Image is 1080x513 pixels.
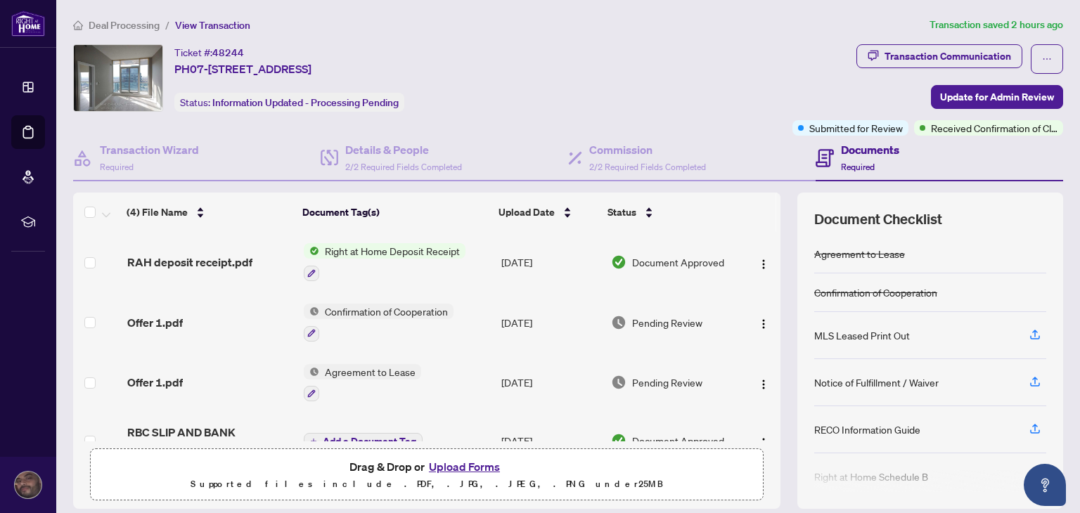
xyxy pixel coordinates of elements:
[931,85,1063,109] button: Update for Admin Review
[632,375,702,390] span: Pending Review
[212,46,244,59] span: 48244
[496,232,605,292] td: [DATE]
[345,141,462,158] h4: Details & People
[856,44,1022,68] button: Transaction Communication
[499,204,555,220] span: Upload Date
[127,424,292,457] span: RBC SLIP AND BANK DRAFT.jpeg
[752,371,775,394] button: Logo
[345,162,462,172] span: 2/2 Required Fields Completed
[127,314,183,331] span: Offer 1.pdf
[165,17,169,33] li: /
[611,375,626,390] img: Document Status
[11,11,45,37] img: logo
[496,413,605,469] td: [DATE]
[758,318,769,330] img: Logo
[611,254,626,270] img: Document Status
[121,193,297,232] th: (4) File Name
[496,353,605,413] td: [DATE]
[15,472,41,498] img: Profile Icon
[212,96,399,109] span: Information Updated - Processing Pending
[425,457,504,476] button: Upload Forms
[496,292,605,353] td: [DATE]
[74,45,162,111] img: IMG-W12278198_1.jpg
[100,162,134,172] span: Required
[127,374,183,391] span: Offer 1.pdf
[304,364,319,379] img: Status Icon
[127,204,188,220] span: (4) File Name
[758,259,769,270] img: Logo
[931,120,1057,136] span: Received Confirmation of Closing
[752,251,775,273] button: Logo
[304,243,319,259] img: Status Icon
[304,304,319,319] img: Status Icon
[174,93,404,112] div: Status:
[602,193,738,232] th: Status
[1042,54,1052,64] span: ellipsis
[611,433,626,448] img: Document Status
[814,246,905,261] div: Agreement to Lease
[814,422,920,437] div: RECO Information Guide
[607,204,636,220] span: Status
[304,431,423,450] button: Add a Document Tag
[174,44,244,60] div: Ticket #:
[611,315,626,330] img: Document Status
[73,20,83,30] span: home
[885,45,1011,67] div: Transaction Communication
[319,243,465,259] span: Right at Home Deposit Receipt
[175,19,250,32] span: View Transaction
[632,315,702,330] span: Pending Review
[758,379,769,390] img: Logo
[814,285,937,300] div: Confirmation of Cooperation
[304,433,423,450] button: Add a Document Tag
[127,254,252,271] span: RAH deposit receipt.pdf
[297,193,493,232] th: Document Tag(s)
[752,429,775,452] button: Logo
[809,120,903,136] span: Submitted for Review
[632,433,724,448] span: Document Approved
[841,141,899,158] h4: Documents
[89,19,160,32] span: Deal Processing
[589,141,706,158] h4: Commission
[349,457,504,476] span: Drag & Drop or
[930,17,1063,33] article: Transaction saved 2 hours ago
[310,438,317,445] span: plus
[91,449,763,501] span: Drag & Drop orUpload FormsSupported files include .PDF, .JPG, .JPEG, .PNG under25MB
[752,311,775,334] button: Logo
[1024,464,1066,506] button: Open asap
[814,375,939,390] div: Notice of Fulfillment / Waiver
[304,304,454,342] button: Status IconConfirmation of Cooperation
[814,209,942,229] span: Document Checklist
[323,436,416,446] span: Add a Document Tag
[319,304,454,319] span: Confirmation of Cooperation
[493,193,602,232] th: Upload Date
[841,162,875,172] span: Required
[758,437,769,448] img: Logo
[304,243,465,281] button: Status IconRight at Home Deposit Receipt
[304,364,421,402] button: Status IconAgreement to Lease
[99,476,754,493] p: Supported files include .PDF, .JPG, .JPEG, .PNG under 25 MB
[319,364,421,379] span: Agreement to Lease
[174,60,311,77] span: PH07-[STREET_ADDRESS]
[814,327,910,343] div: MLS Leased Print Out
[814,469,928,484] div: Right at Home Schedule B
[632,254,724,270] span: Document Approved
[940,86,1054,108] span: Update for Admin Review
[589,162,706,172] span: 2/2 Required Fields Completed
[100,141,199,158] h4: Transaction Wizard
